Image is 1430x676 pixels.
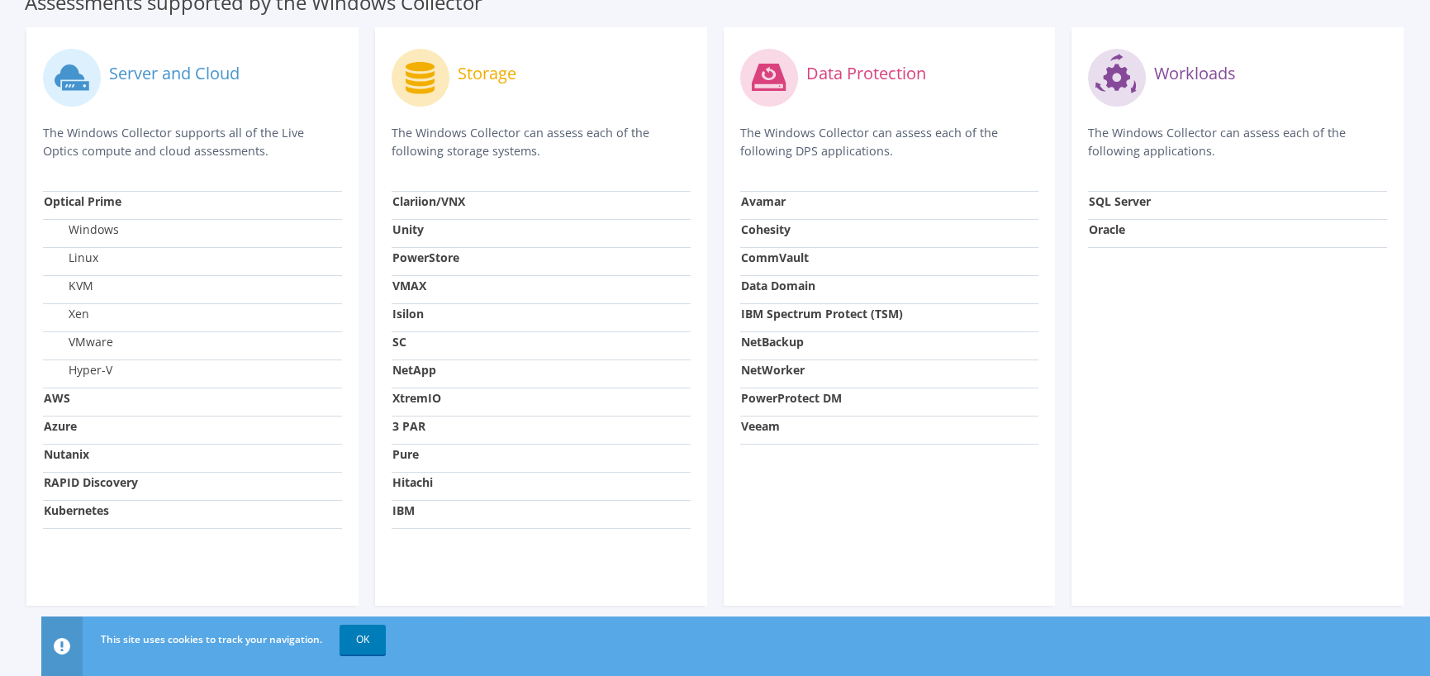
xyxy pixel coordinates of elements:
strong: VMAX [392,278,426,293]
strong: XtremIO [392,390,441,406]
label: Xen [44,306,89,322]
strong: IBM Spectrum Protect (TSM) [741,306,903,321]
strong: Veeam [741,418,780,434]
strong: SQL Server [1089,193,1151,209]
strong: Hitachi [392,474,433,490]
label: Workloads [1154,65,1236,82]
strong: Pure [392,446,419,462]
label: Server and Cloud [109,65,240,82]
strong: PowerProtect DM [741,390,842,406]
label: KVM [44,278,93,294]
span: This site uses cookies to track your navigation. [101,632,322,646]
strong: Azure [44,418,77,434]
strong: IBM [392,502,415,518]
strong: NetBackup [741,334,804,350]
strong: Optical Prime [44,193,121,209]
label: Storage [458,65,516,82]
strong: Nutanix [44,446,89,462]
strong: Isilon [392,306,424,321]
strong: RAPID Discovery [44,474,138,490]
label: Linux [44,250,98,266]
strong: Data Domain [741,278,815,293]
a: OK [340,625,386,655]
strong: Kubernetes [44,502,109,518]
p: The Windows Collector supports all of the Live Optics compute and cloud assessments. [43,124,342,160]
strong: 3 PAR [392,418,425,434]
label: VMware [44,334,113,350]
p: The Windows Collector can assess each of the following DPS applications. [740,124,1039,160]
label: Hyper-V [44,362,112,378]
strong: NetApp [392,362,436,378]
p: The Windows Collector can assess each of the following applications. [1088,124,1387,160]
label: Windows [44,221,119,238]
strong: AWS [44,390,70,406]
strong: Unity [392,221,424,237]
strong: Oracle [1089,221,1125,237]
strong: Avamar [741,193,786,209]
p: The Windows Collector can assess each of the following storage systems. [392,124,691,160]
strong: NetWorker [741,362,805,378]
strong: CommVault [741,250,809,265]
strong: SC [392,334,406,350]
strong: PowerStore [392,250,459,265]
strong: Clariion/VNX [392,193,465,209]
label: Data Protection [806,65,926,82]
strong: Cohesity [741,221,791,237]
